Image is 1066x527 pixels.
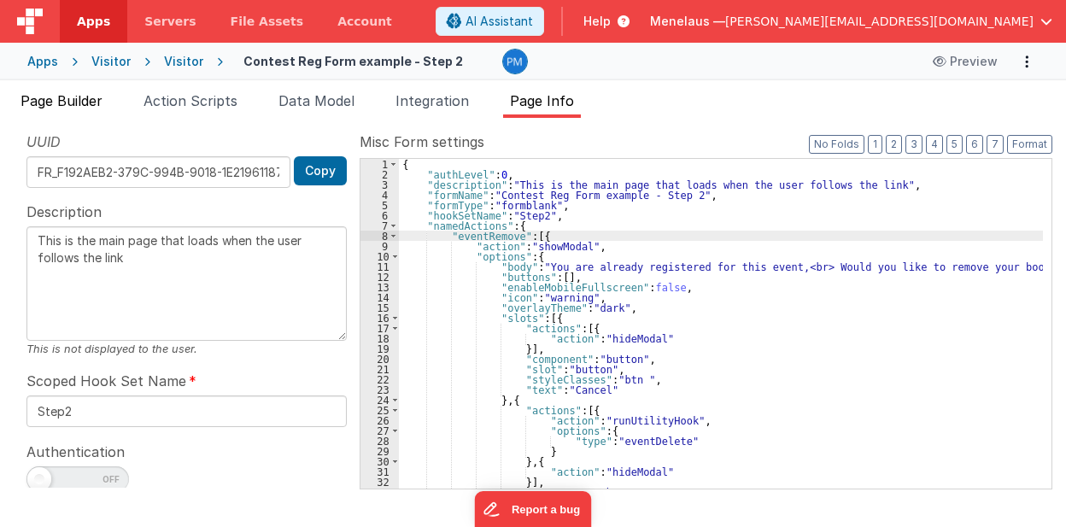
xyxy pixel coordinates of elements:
[809,135,864,154] button: No Folds
[650,13,1052,30] button: Menelaus — [PERSON_NAME][EMAIL_ADDRESS][DOMAIN_NAME]
[946,135,963,154] button: 5
[360,354,399,364] div: 20
[360,425,399,436] div: 27
[77,13,110,30] span: Apps
[231,13,304,30] span: File Assets
[905,135,922,154] button: 3
[360,374,399,384] div: 22
[466,13,533,30] span: AI Assistant
[868,135,882,154] button: 1
[360,487,399,497] div: 33
[360,333,399,343] div: 18
[360,200,399,210] div: 5
[360,477,399,487] div: 32
[360,456,399,466] div: 30
[360,190,399,200] div: 4
[510,92,574,109] span: Page Info
[360,384,399,395] div: 23
[583,13,611,30] span: Help
[360,159,399,169] div: 1
[360,292,399,302] div: 14
[243,55,463,67] h4: Contest Reg Form example - Step 2
[475,491,592,527] iframe: Marker.io feedback button
[922,48,1008,75] button: Preview
[26,132,61,152] span: UUID
[360,241,399,251] div: 9
[26,202,102,222] span: Description
[395,92,469,109] span: Integration
[360,343,399,354] div: 19
[360,323,399,333] div: 17
[26,371,186,391] span: Scoped Hook Set Name
[360,220,399,231] div: 7
[1015,50,1039,73] button: Options
[360,395,399,405] div: 24
[20,92,102,109] span: Page Builder
[360,446,399,456] div: 29
[360,251,399,261] div: 10
[26,442,125,462] span: Authentication
[360,466,399,477] div: 31
[1007,135,1052,154] button: Format
[360,231,399,241] div: 8
[966,135,983,154] button: 6
[360,302,399,313] div: 15
[27,53,58,70] div: Apps
[650,13,725,30] span: Menelaus —
[360,364,399,374] div: 21
[26,341,347,357] div: This is not displayed to the user.
[987,135,1004,154] button: 7
[360,179,399,190] div: 3
[360,261,399,272] div: 11
[360,132,484,152] span: Misc Form settings
[926,135,943,154] button: 4
[360,436,399,446] div: 28
[360,415,399,425] div: 26
[886,135,902,154] button: 2
[278,92,354,109] span: Data Model
[503,50,527,73] img: a12ed5ba5769bda9d2665f51d2850528
[360,282,399,292] div: 13
[294,156,347,185] button: Copy
[164,53,203,70] div: Visitor
[360,313,399,323] div: 16
[725,13,1034,30] span: [PERSON_NAME][EMAIL_ADDRESS][DOMAIN_NAME]
[360,405,399,415] div: 25
[143,92,237,109] span: Action Scripts
[144,13,196,30] span: Servers
[360,169,399,179] div: 2
[360,272,399,282] div: 12
[436,7,544,36] button: AI Assistant
[91,53,131,70] div: Visitor
[360,210,399,220] div: 6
